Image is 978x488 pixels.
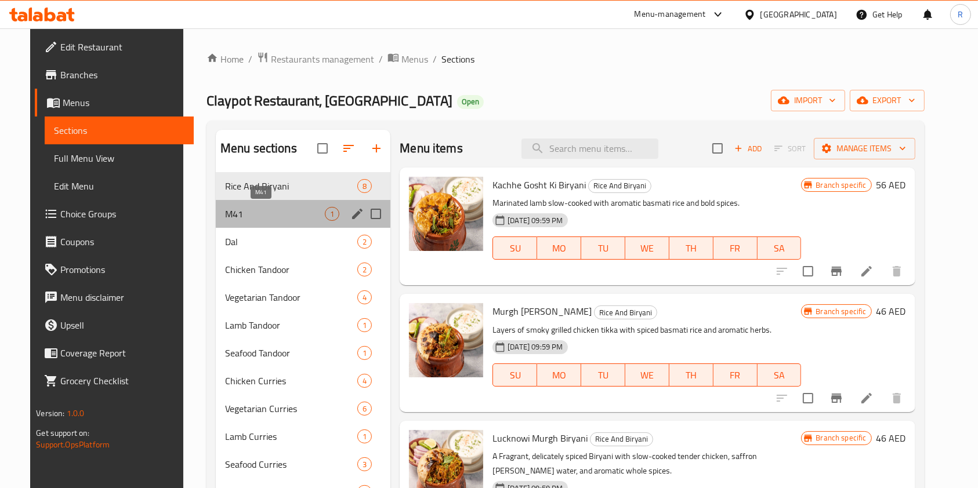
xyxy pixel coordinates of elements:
span: Branch specific [811,432,871,443]
span: 1 [358,348,371,359]
span: export [859,93,915,108]
span: SU [498,240,533,257]
span: Promotions [60,263,184,276]
span: Full Menu View [54,151,184,165]
div: Menu-management [635,8,706,21]
div: [GEOGRAPHIC_DATA] [760,8,837,21]
div: Seafood Tandoor1 [216,339,390,367]
div: Vegetarian Tandoor [225,290,357,304]
span: M41 [225,207,325,221]
div: Rice And Biryani [590,432,653,446]
span: Manage items [823,141,906,156]
span: Lamb Tandoor [225,318,357,332]
span: Select to update [796,386,820,410]
span: Upsell [60,318,184,332]
span: 8 [358,181,371,192]
button: Add [730,140,767,158]
div: Chicken Tandoor2 [216,256,390,283]
a: Upsell [35,311,194,339]
a: Choice Groups [35,200,194,228]
a: Menus [387,52,428,67]
span: MO [542,367,577,384]
button: SU [492,363,537,387]
span: R [958,8,963,21]
a: Menu disclaimer [35,283,194,311]
button: FR [713,363,758,387]
button: Branch-specific-item [823,257,850,285]
span: Lamb Curries [225,429,357,443]
span: 1 [358,320,371,331]
div: Vegetarian Curries [225,402,357,416]
button: import [771,90,845,111]
span: FR [718,367,753,384]
span: Branch specific [811,306,871,317]
span: Coupons [60,235,184,249]
span: Coverage Report [60,346,184,360]
h2: Menu items [400,140,463,157]
a: Branches [35,61,194,89]
div: items [357,457,372,471]
span: Branches [60,68,184,82]
a: Edit menu item [860,391,874,405]
button: MO [537,363,581,387]
span: Seafood Tandoor [225,346,357,360]
span: 2 [358,264,371,275]
a: Promotions [35,256,194,283]
h6: 56 AED [876,177,906,193]
button: export [850,90,925,111]
div: Dal [225,235,357,249]
button: WE [625,363,669,387]
img: Murgh Tikka Biryani [409,303,483,377]
span: Add item [730,140,767,158]
span: Menu disclaimer [60,290,184,304]
a: Menus [35,89,194,116]
p: A Fragrant, delicately spiced Biryani with slow-cooked tender chicken, saffron [PERSON_NAME] wate... [492,449,801,478]
div: Lamb Curries1 [216,423,390,450]
span: Edit Restaurant [60,40,184,54]
button: TH [669,363,713,387]
button: TH [669,236,713,260]
span: Select to update [796,259,820,283]
div: items [357,179,372,193]
span: Claypot Restaurant, [GEOGRAPHIC_DATA] [207,88,452,114]
div: items [357,429,372,443]
div: Chicken Curries4 [216,367,390,395]
a: Sections [45,116,194,144]
span: 2 [358,236,371,247]
button: WE [625,236,669,260]
span: [DATE] 09:59 PM [503,341,567,352]
div: items [325,207,339,221]
button: Add section [363,134,390,162]
button: TU [581,236,625,260]
span: Select all sections [310,136,335,161]
a: Edit Restaurant [35,33,194,61]
span: Murgh [PERSON_NAME] [492,303,592,320]
span: 1 [358,431,371,442]
div: Rice And Biryani8 [216,172,390,200]
a: Full Menu View [45,144,194,172]
nav: breadcrumb [207,52,925,67]
h2: Menu sections [220,140,297,157]
button: Branch-specific-item [823,384,850,412]
button: MO [537,236,581,260]
span: [DATE] 09:59 PM [503,215,567,226]
span: 4 [358,292,371,303]
img: Kachhe Gosht Ki Biryani [409,177,483,251]
button: edit [349,205,366,223]
h6: 46 AED [876,303,906,319]
span: SA [762,367,797,384]
a: Coupons [35,228,194,256]
span: Version: [36,406,64,421]
span: Open [457,97,484,107]
div: Seafood Curries3 [216,450,390,478]
span: Chicken Tandoor [225,263,357,276]
span: Menus [401,52,428,66]
button: delete [883,257,911,285]
a: Grocery Checklist [35,367,194,395]
span: Sections [441,52,474,66]
span: FR [718,240,753,257]
button: delete [883,384,911,412]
